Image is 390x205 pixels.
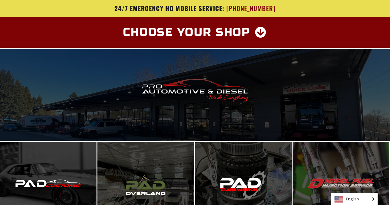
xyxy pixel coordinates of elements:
[123,27,250,38] span: Choose Your Shop
[114,3,224,13] span: 24/7 Emergency HD Mobile Service:
[331,193,377,205] span: English
[15,5,376,12] a: 24/7 Emergency HD Mobile Service: [PHONE_NUMBER]
[226,5,276,12] span: [PHONE_NUMBER]
[116,23,274,42] a: Choose Your Shop
[331,193,378,205] aside: Language selected: English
